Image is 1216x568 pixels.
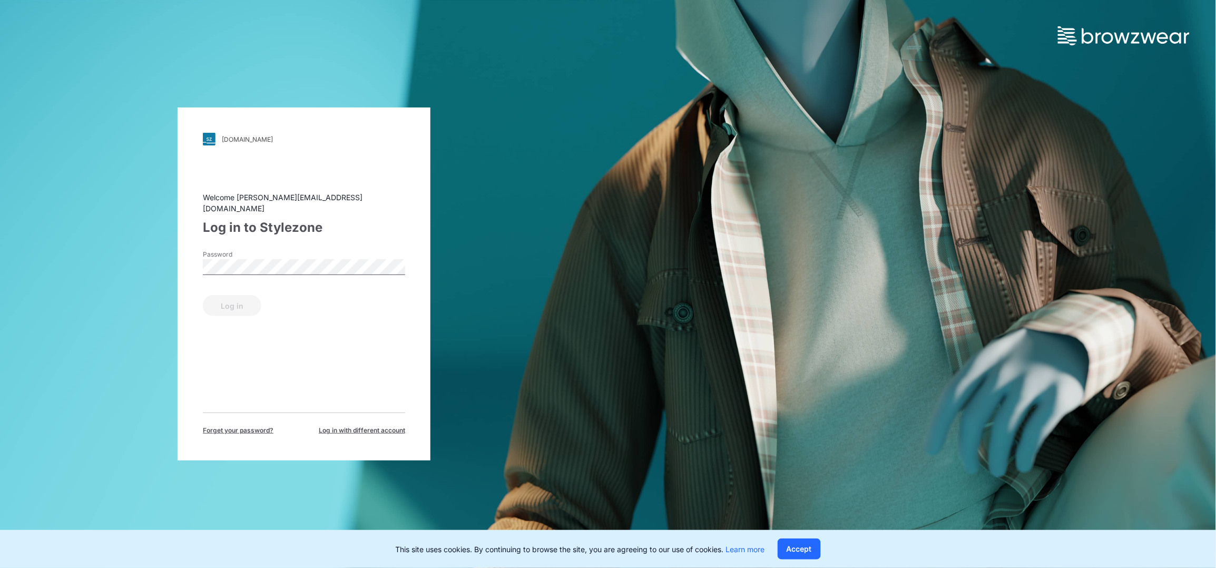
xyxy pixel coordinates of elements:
[203,192,405,214] div: Welcome [PERSON_NAME][EMAIL_ADDRESS][DOMAIN_NAME]
[203,250,277,259] label: Password
[203,426,273,435] span: Forget your password?
[396,544,765,555] p: This site uses cookies. By continuing to browse the site, you are agreeing to our use of cookies.
[726,545,765,554] a: Learn more
[1058,26,1190,45] img: browzwear-logo.73288ffb.svg
[203,133,405,145] a: [DOMAIN_NAME]
[319,426,405,435] span: Log in with different account
[203,133,215,145] img: svg+xml;base64,PHN2ZyB3aWR0aD0iMjgiIGhlaWdodD0iMjgiIHZpZXdCb3g9IjAgMCAyOCAyOCIgZmlsbD0ibm9uZSIgeG...
[203,218,405,237] div: Log in to Stylezone
[222,135,273,143] div: [DOMAIN_NAME]
[778,538,821,560] button: Accept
